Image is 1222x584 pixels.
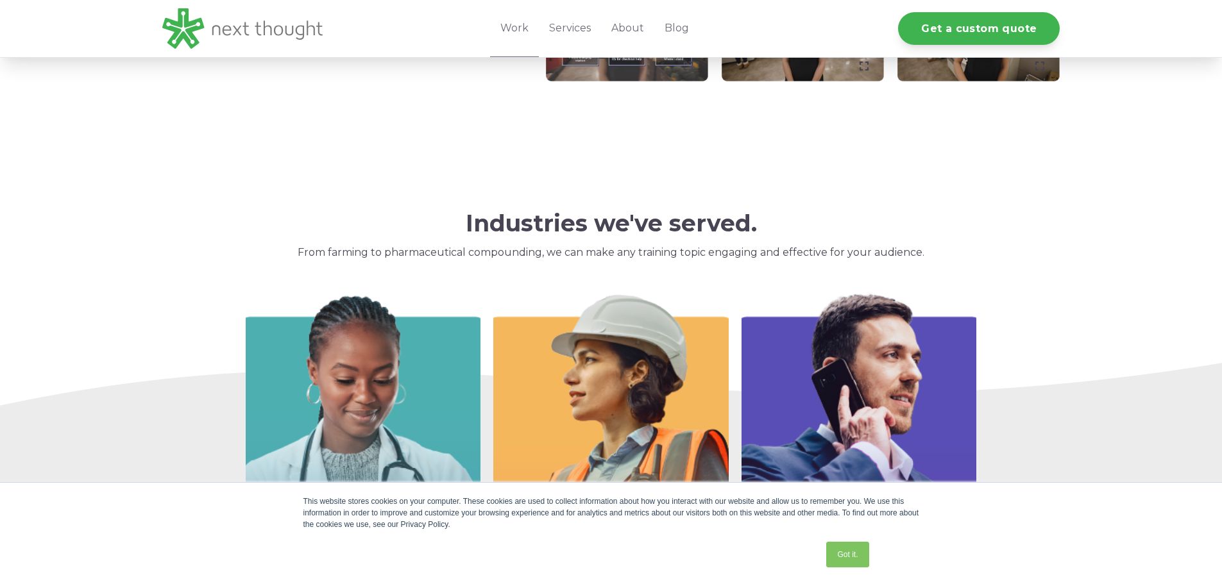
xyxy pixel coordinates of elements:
[298,246,924,258] span: From farming to pharmaceutical compounding, we can make any training topic engaging and effective...
[175,210,1048,237] h2: Industries we've served.
[898,12,1060,45] a: Get a custom quote
[162,8,323,49] img: LG - NextThought Logo
[303,496,919,530] div: This website stores cookies on your computer. These cookies are used to collect information about...
[826,542,869,567] a: Got it.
